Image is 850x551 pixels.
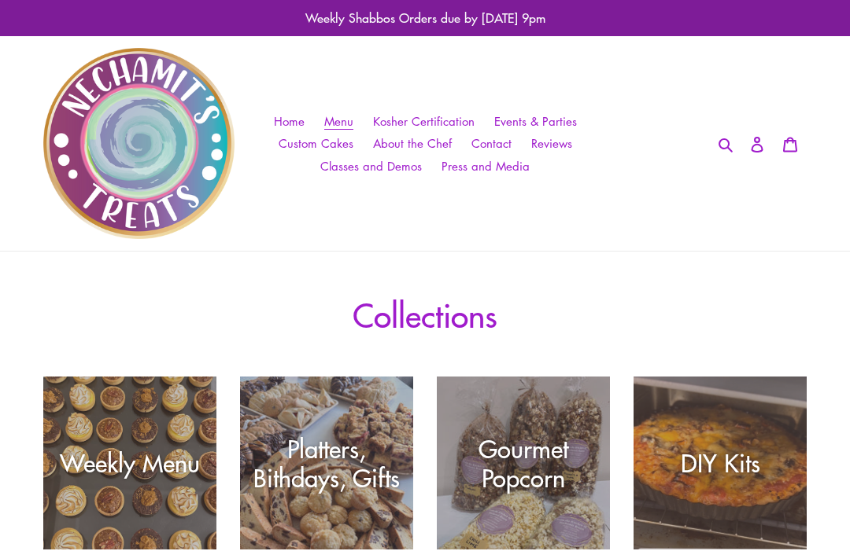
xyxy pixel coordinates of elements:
span: Menu [324,113,353,130]
div: DIY Kits [634,448,807,477]
span: Classes and Demos [320,158,422,174]
h1: Collections [43,295,807,333]
a: Custom Cakes [271,132,361,155]
a: Platters, Bithdays, Gifts [240,377,413,549]
span: Kosher Certification [373,113,475,130]
a: Home [266,110,312,133]
div: Platters, Bithdays, Gifts [240,434,413,492]
div: Gourmet Popcorn [437,434,610,492]
a: Classes and Demos [312,155,430,178]
span: About the Chef [373,135,452,152]
span: Home [274,113,305,130]
div: Weekly Menu [43,448,216,477]
a: Menu [316,110,361,133]
span: Reviews [531,135,572,152]
a: Press and Media [434,155,538,178]
a: DIY Kits [634,377,807,549]
a: Weekly Menu [43,377,216,549]
a: Kosher Certification [365,110,482,133]
a: About the Chef [365,132,460,155]
a: Gourmet Popcorn [437,377,610,549]
a: Contact [464,132,519,155]
span: Custom Cakes [279,135,353,152]
img: Nechamit&#39;s Treats [43,48,235,239]
a: Events & Parties [486,110,585,133]
a: Reviews [523,132,580,155]
span: Contact [471,135,512,152]
span: Press and Media [442,158,530,174]
span: Events & Parties [494,113,577,130]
